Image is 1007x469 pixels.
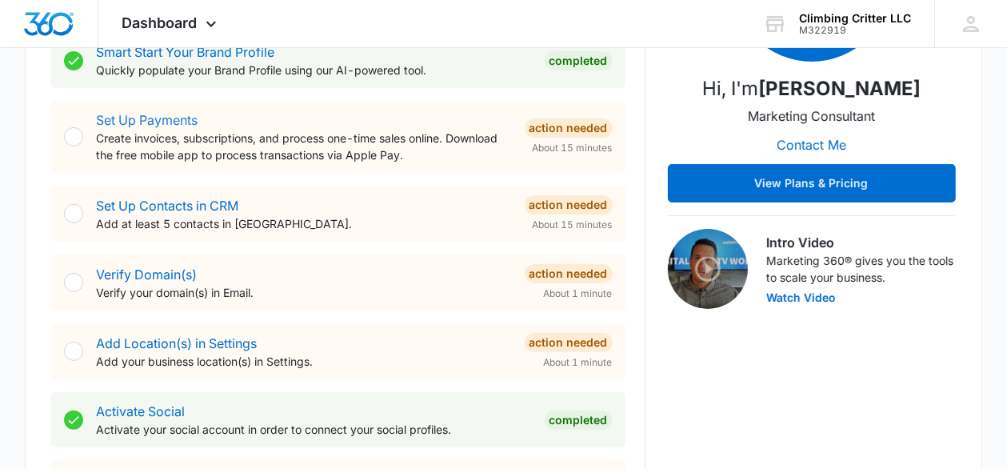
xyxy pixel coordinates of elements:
a: Smart Start Your Brand Profile [96,44,274,60]
button: Contact Me [761,126,862,164]
span: About 15 minutes [533,218,613,232]
p: Hi, I'm [702,74,921,103]
p: Quickly populate your Brand Profile using our AI-powered tool. [96,62,531,78]
button: Watch Video [767,292,837,303]
div: Completed [545,51,613,70]
p: Add your business location(s) in Settings. [96,353,511,370]
a: Set Up Payments [96,112,198,128]
p: Marketing 360® gives you the tools to scale your business. [767,252,956,286]
span: About 15 minutes [533,141,613,155]
div: Action Needed [525,333,613,352]
button: View Plans & Pricing [668,164,956,202]
p: Verify your domain(s) in Email. [96,284,511,301]
div: account name [799,12,911,25]
a: Verify Domain(s) [96,267,197,283]
a: Add Location(s) in Settings [96,335,257,351]
h3: Intro Video [767,233,956,252]
p: Marketing Consultant [748,106,875,126]
div: Action Needed [525,195,613,214]
p: Create invoices, subscriptions, and process one-time sales online. Download the free mobile app t... [96,130,511,163]
div: Completed [545,411,613,430]
div: Action Needed [525,118,613,138]
span: About 1 minute [544,287,613,301]
span: About 1 minute [544,355,613,370]
a: Set Up Contacts in CRM [96,198,238,214]
a: Activate Social [96,403,185,419]
span: Dashboard [122,14,198,31]
div: Action Needed [525,264,613,283]
strong: [PERSON_NAME] [758,77,921,100]
p: Add at least 5 contacts in [GEOGRAPHIC_DATA]. [96,215,511,232]
p: Activate your social account in order to connect your social profiles. [96,421,531,438]
div: account id [799,25,911,36]
img: Intro Video [668,229,748,309]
